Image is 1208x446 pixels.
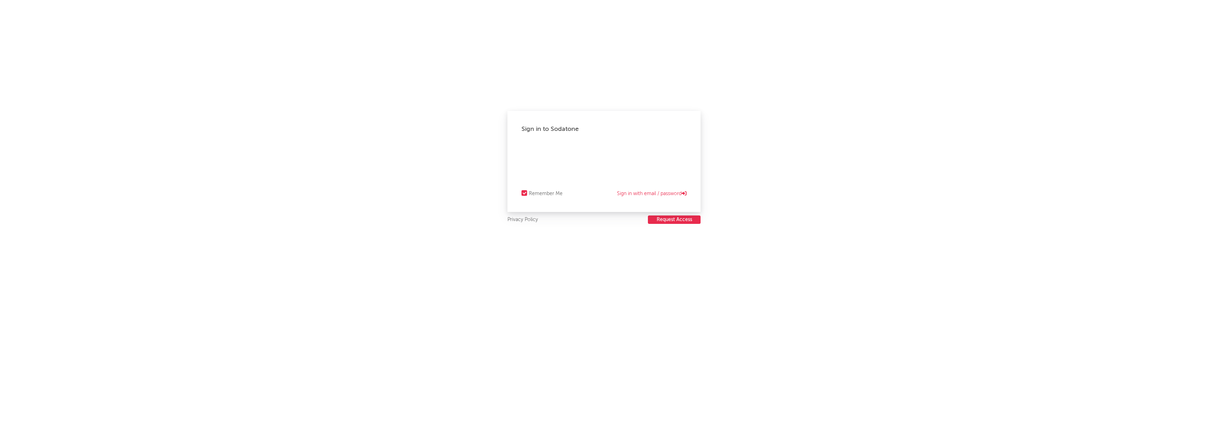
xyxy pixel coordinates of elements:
[521,125,687,133] div: Sign in to Sodatone
[529,189,563,198] div: Remember Me
[648,215,701,224] button: Request Access
[507,215,538,224] a: Privacy Policy
[617,189,687,198] a: Sign in with email / password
